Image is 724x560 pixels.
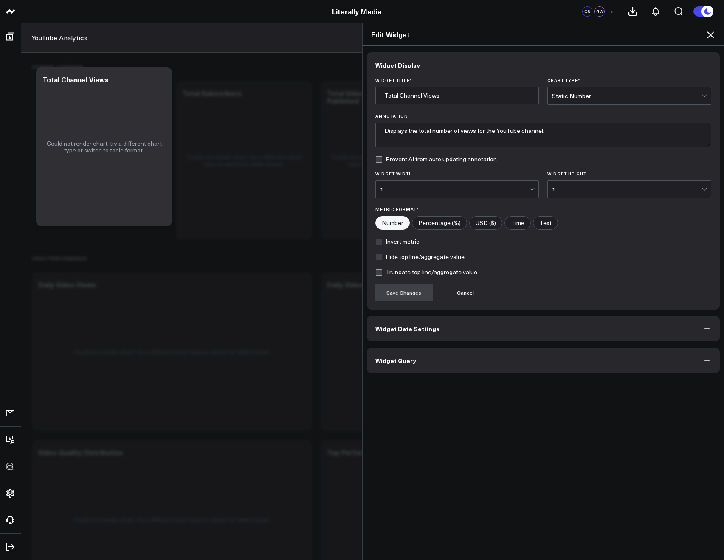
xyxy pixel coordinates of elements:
[375,78,539,83] label: Widget Title *
[552,93,701,99] div: Static Number
[375,216,410,230] label: Number
[552,186,701,193] div: 1
[582,6,592,17] div: CS
[375,269,477,276] label: Truncate top line/aggregate value
[375,156,497,163] label: Prevent AI from auto updating annotation
[375,253,465,260] label: Hide top line/aggregate value
[375,87,539,104] input: Enter your widget title
[504,216,531,230] label: Time
[371,30,716,39] h2: Edit Widget
[332,7,381,16] a: Literally Media
[375,113,712,118] label: Annotation
[547,171,711,176] label: Widget Height
[367,316,720,341] button: Widget Date Settings
[547,78,711,83] label: Chart Type *
[533,216,558,230] label: Text
[367,52,720,78] button: Widget Display
[469,216,502,230] label: USD ($)
[375,325,439,332] span: Widget Date Settings
[375,171,539,176] label: Widget Width
[594,6,605,17] div: GW
[375,62,420,68] span: Widget Display
[380,186,530,193] div: 1
[437,284,494,301] button: Cancel
[375,238,420,245] label: Invert metric
[375,123,712,147] textarea: Displays the total number of views for the YouTube channel.
[412,216,467,230] label: Percentage (%)
[375,284,433,301] button: Save Changes
[367,348,720,373] button: Widget Query
[607,6,617,17] button: +
[375,207,712,212] label: Metric Format*
[375,357,416,364] span: Widget Query
[610,8,614,14] span: +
